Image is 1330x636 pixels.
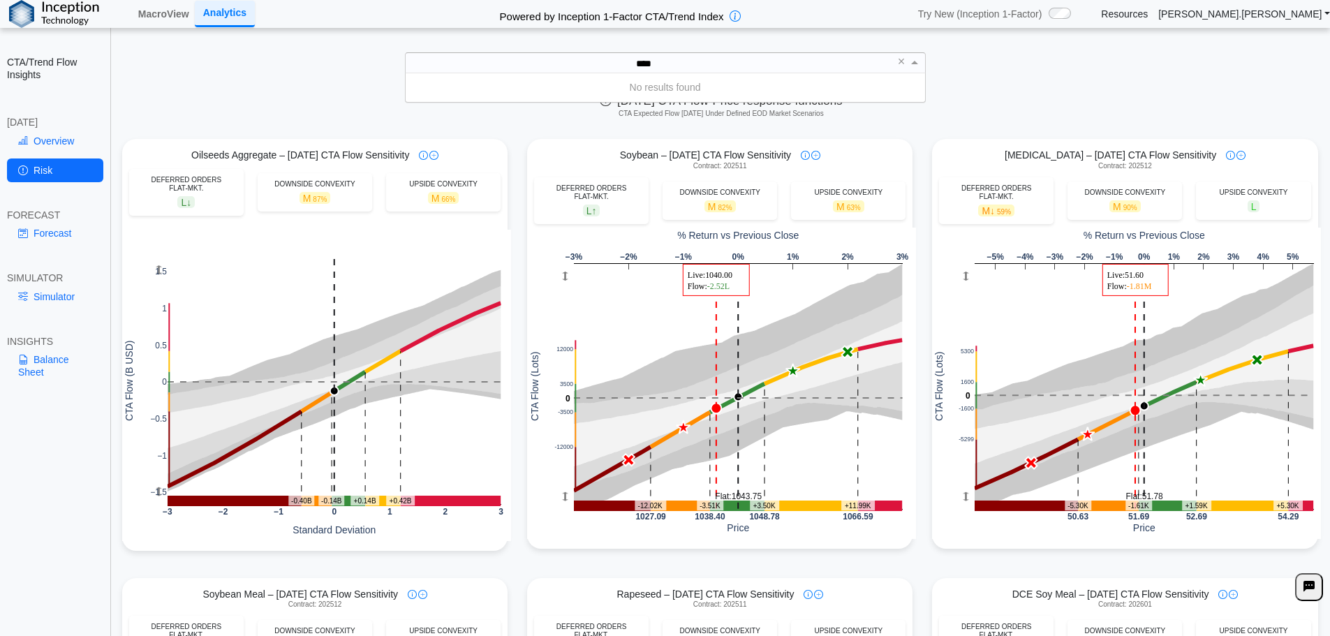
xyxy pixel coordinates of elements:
span: × [898,55,906,68]
span: 59% [997,208,1011,216]
span: L [1248,200,1260,212]
img: plus-icon.svg [1229,590,1238,599]
h5: CTA Expected Flow [DATE] Under Defined EOD Market Scenarios [118,110,1324,118]
div: DOWNSIDE CONVEXITY [1074,627,1175,635]
div: SIMULATOR [7,272,103,284]
span: Contract: 202511 [693,162,747,170]
span: Contract: 202512 [288,600,342,609]
a: Analytics [195,1,255,27]
span: Oilseeds Aggregate – [DATE] CTA Flow Sensitivity [191,149,409,161]
span: M [1109,200,1141,212]
span: Contract: 202601 [1098,600,1152,609]
span: Contract: 202512 [1098,162,1152,170]
div: DEFERRED ORDERS FLAT-MKT. [946,184,1047,201]
div: FORECAST [7,209,103,221]
span: Clear value [896,53,908,72]
div: [DATE] [7,116,103,128]
div: INSIGHTS [7,335,103,348]
span: M [300,192,331,204]
div: DOWNSIDE CONVEXITY [670,627,770,635]
span: 82% [718,204,732,212]
div: UPSIDE CONVEXITY [393,627,494,635]
span: M [704,200,736,212]
a: Simulator [7,285,103,309]
span: ↑ [591,205,596,216]
span: 66% [441,195,455,203]
span: Contract: 202511 [693,600,747,609]
a: Overview [7,129,103,153]
a: Forecast [7,221,103,245]
span: M [428,192,459,204]
a: MacroView [133,2,195,26]
div: DOWNSIDE CONVEXITY [670,188,770,197]
div: UPSIDE CONVEXITY [798,188,899,197]
span: Soybean – [DATE] CTA Flow Sensitivity [620,149,791,161]
h2: CTA/Trend Flow Insights [7,56,103,81]
span: L [177,196,195,208]
span: 87% [313,195,327,203]
span: Soybean Meal – [DATE] CTA Flow Sensitivity [202,588,398,600]
a: Risk [7,158,103,182]
h2: Powered by Inception 1-Factor CTA/Trend Index [494,4,730,24]
a: [PERSON_NAME].[PERSON_NAME] [1158,8,1330,20]
a: Balance Sheet [7,348,103,384]
div: UPSIDE CONVEXITY [1203,627,1303,635]
div: DOWNSIDE CONVEXITY [265,627,365,635]
span: 90% [1123,204,1137,212]
span: 63% [847,204,861,212]
img: info-icon.svg [1226,151,1235,160]
div: DOWNSIDE CONVEXITY [265,180,365,188]
span: [MEDICAL_DATA] – [DATE] CTA Flow Sensitivity [1005,149,1216,161]
span: L [583,205,600,216]
div: DEFERRED ORDERS FLAT-MKT. [136,176,237,193]
img: plus-icon.svg [418,590,427,599]
img: info-icon.svg [804,590,813,599]
div: UPSIDE CONVEXITY [798,627,899,635]
a: Resources [1101,8,1148,20]
div: No results found [406,73,925,102]
span: ↓ [186,197,191,208]
div: DOWNSIDE CONVEXITY [1074,188,1175,197]
img: info-icon.svg [1218,590,1227,599]
div: DEFERRED ORDERS FLAT-MKT. [541,184,642,201]
span: M [978,205,1014,216]
span: DCE Soy Meal – [DATE] CTA Flow Sensitivity [1012,588,1209,600]
img: plus-icon.svg [429,151,438,160]
span: Try New (Inception 1-Factor) [918,8,1042,20]
span: Rapeseed – [DATE] CTA Flow Sensitivity [616,588,794,600]
span: ↓ [990,205,995,216]
img: plus-icon.svg [811,151,820,160]
div: UPSIDE CONVEXITY [393,180,494,188]
div: UPSIDE CONVEXITY [1203,188,1303,197]
img: info-icon.svg [408,590,417,599]
span: M [833,200,864,212]
img: plus-icon.svg [814,590,823,599]
img: info-icon.svg [419,151,428,160]
img: info-icon.svg [801,151,810,160]
img: plus-icon.svg [1236,151,1246,160]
